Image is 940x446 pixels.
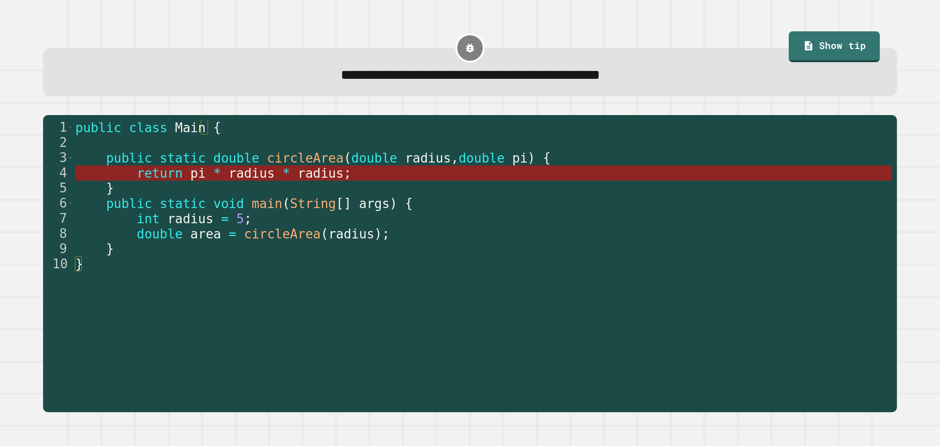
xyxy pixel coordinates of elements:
[213,151,259,165] span: double
[190,227,221,241] span: area
[167,211,213,226] span: radius
[129,120,167,135] span: class
[359,196,390,211] span: args
[43,241,73,257] div: 9
[229,227,236,241] span: =
[75,120,121,135] span: public
[43,165,73,181] div: 4
[43,120,73,135] div: 1
[68,196,73,211] span: Toggle code folding, rows 6 through 9
[789,31,880,63] a: Show tip
[267,151,344,165] span: circleArea
[175,120,206,135] span: Main
[106,151,152,165] span: public
[43,257,73,272] div: 10
[458,151,504,165] span: double
[43,181,73,196] div: 5
[160,151,206,165] span: static
[160,196,206,211] span: static
[68,120,73,135] span: Toggle code folding, rows 1 through 10
[106,196,152,211] span: public
[328,227,374,241] span: radius
[236,211,244,226] span: 5
[229,166,275,181] span: radius
[43,150,73,165] div: 3
[43,196,73,211] div: 6
[137,227,183,241] span: double
[137,211,160,226] span: int
[43,135,73,150] div: 2
[221,211,229,226] span: =
[512,151,527,165] span: pi
[43,226,73,241] div: 8
[190,166,205,181] span: pi
[137,166,183,181] span: return
[405,151,451,165] span: radius
[213,196,244,211] span: void
[43,211,73,226] div: 7
[244,227,321,241] span: circleArea
[290,196,336,211] span: String
[252,196,282,211] span: main
[68,150,73,165] span: Toggle code folding, rows 3 through 5
[351,151,397,165] span: double
[298,166,344,181] span: radius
